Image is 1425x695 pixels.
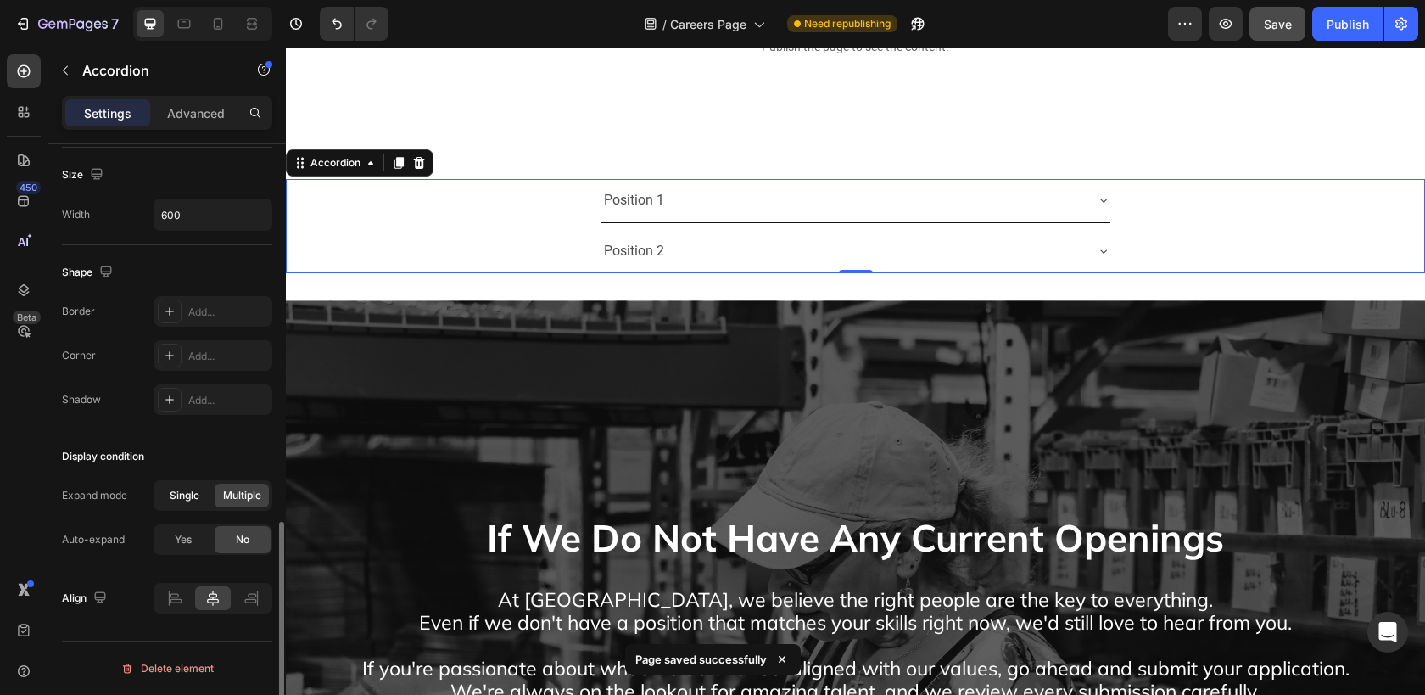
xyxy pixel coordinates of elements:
span: / [662,15,667,33]
div: Auto-expand [62,532,125,547]
div: Display condition [62,449,144,464]
iframe: To enrich screen reader interactions, please activate Accessibility in Grammarly extension settings [286,48,1425,695]
div: Open Intercom Messenger [1367,612,1408,653]
button: 7 [7,7,126,41]
div: Align [62,587,110,610]
button: Delete element [62,655,272,682]
div: Width [62,207,90,222]
span: Careers Page [670,15,746,33]
p: 7 [111,14,119,34]
div: 450 [16,181,41,194]
p: Accordion [82,60,226,81]
div: Border [62,304,95,319]
div: Add... [188,393,268,408]
div: Shadow [62,392,101,407]
div: Publish [1327,15,1369,33]
span: Single [170,488,199,503]
div: Beta [13,311,41,324]
p: Advanced [167,104,225,122]
span: Need republishing [804,16,891,31]
div: Add... [188,305,268,320]
div: Shape [62,261,116,284]
span: Multiple [223,488,261,503]
button: Publish [1312,7,1383,41]
button: Save [1249,7,1305,41]
span: No [236,532,249,547]
div: Add... [188,349,268,364]
span: Save [1264,17,1292,31]
div: Size [62,164,107,187]
span: Yes [175,532,192,547]
div: Expand mode [62,488,127,503]
p: Position 2 [318,192,378,216]
div: Undo/Redo [320,7,388,41]
h2: If We Do Not Have Any Current Openings [61,466,1079,515]
div: Rich Text Editor. Editing area: main [316,189,381,219]
div: Corner [62,348,96,363]
p: Settings [84,104,131,122]
div: Rich Text Editor. Editing area: main [316,138,381,168]
div: Accordion [21,108,78,123]
p: Position 1 [318,141,378,165]
input: Auto [154,199,271,230]
p: Page saved successfully [635,651,767,668]
div: Delete element [120,659,214,679]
